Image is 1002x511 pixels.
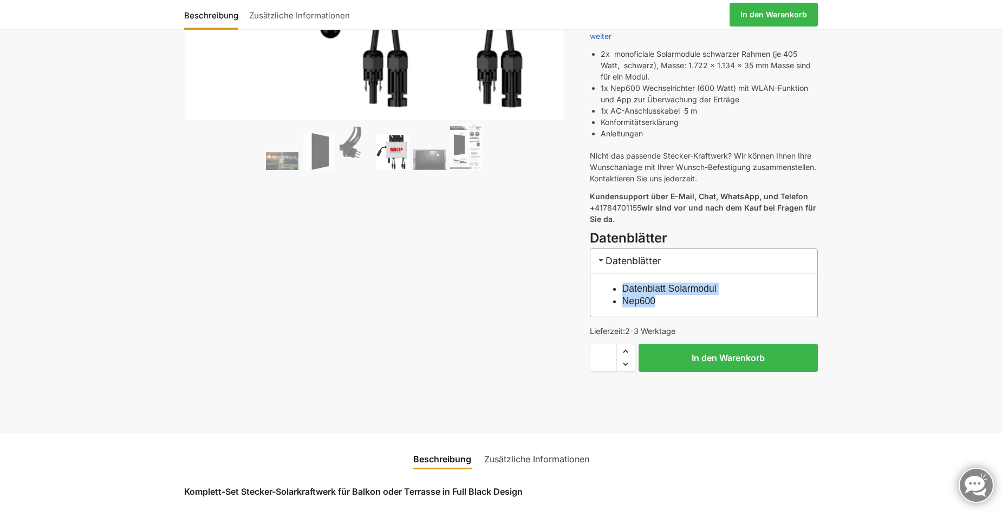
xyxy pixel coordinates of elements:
[639,344,818,372] button: In den Warenkorb
[244,2,355,28] a: Zusätzliche Informationen
[590,19,818,42] p: Noch Fragen?
[450,124,483,170] img: Balkonkraftwerk 600/810 Watt Fullblack – Bild 6
[601,82,818,105] li: 1x Nep600 Wechselrichter (600 Watt) mit WLAN-Funktion und App zur Überwachung der Erträge
[601,116,818,128] li: Konformitätserklärung
[601,128,818,139] li: Anleitungen
[625,326,675,336] span: 2-3 Werktage
[413,149,446,170] img: Balkonkraftwerk 600/810 Watt Fullblack – Bild 5
[590,20,810,41] a: Unser Support und unsere FAQ hilft Ihnen gerne weiter
[303,133,335,170] img: TommaTech Vorderseite
[590,248,818,273] h3: Datenblätter
[590,229,818,248] h3: Datenblätter
[601,105,818,116] li: 1x AC-Anschlusskabel 5 m
[590,326,675,336] span: Lieferzeit:
[590,150,818,184] p: Nicht das passende Stecker-Kraftwerk? Wir können Ihnen Ihre Wunschanlage mit Ihrer Wunsch-Befesti...
[730,3,818,27] a: In den Warenkorb
[590,192,808,212] strong: Kundensupport über E-Mail, Chat, WhatsApp, und Telefon +
[622,296,656,306] a: Nep600
[617,357,635,371] span: Reduce quantity
[617,344,635,358] span: Increase quantity
[601,48,818,82] li: 2x monoficiale Solarmodule schwarzer Rahmen (je 405 Watt, schwarz), Masse: 1.722 x 1.134 x 35 mm ...
[478,446,596,472] a: Zusätzliche Informationen
[590,203,816,224] strong: wir sind vor und nach dem Kauf bei Fragen für Sie da.
[266,152,298,170] img: 2 Balkonkraftwerke
[376,134,409,170] img: NEP 800 Drosselbar auf 600 Watt
[184,2,244,28] a: Beschreibung
[590,344,617,372] input: Produktmenge
[622,283,717,294] a: Datenblatt Solarmodul
[184,486,523,497] strong: Komplett-Set Stecker-Solarkraftwerk für Balkon oder Terrasse in Full Black Design
[588,378,820,409] iframe: Sicherer Rahmen für schnelle Bezahlvorgänge
[340,127,372,170] img: Anschlusskabel-3meter_schweizer-stecker
[590,191,818,225] p: 41784701155
[407,446,478,472] a: Beschreibung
